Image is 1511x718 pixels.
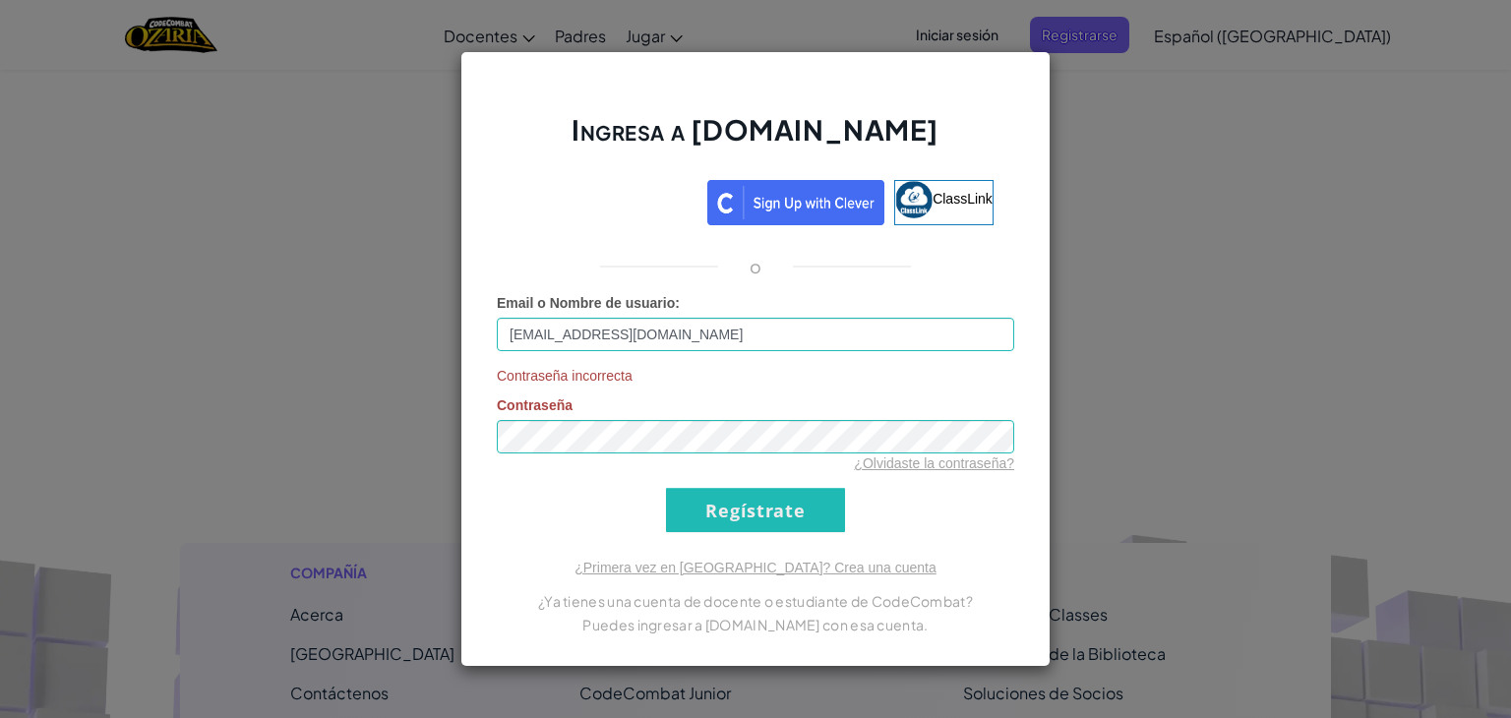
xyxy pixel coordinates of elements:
p: ¿Ya tienes una cuenta de docente o estudiante de CodeCombat? [497,589,1014,613]
img: classlink-logo-small.png [895,181,933,218]
span: Contraseña [497,397,573,413]
h2: Ingresa a [DOMAIN_NAME] [497,111,1014,168]
label: : [497,293,680,313]
span: Email o Nombre de usuario [497,295,675,311]
span: Contraseña incorrecta [497,366,1014,386]
p: o [750,255,761,278]
span: ClassLink [933,191,993,207]
p: Puedes ingresar a [DOMAIN_NAME] con esa cuenta. [497,613,1014,636]
iframe: Sign in with Google Button [508,178,707,221]
a: ¿Olvidaste la contraseña? [854,455,1014,471]
img: clever_sso_button@2x.png [707,180,884,225]
input: Regístrate [666,488,845,532]
a: ¿Primera vez en [GEOGRAPHIC_DATA]? Crea una cuenta [574,560,937,575]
